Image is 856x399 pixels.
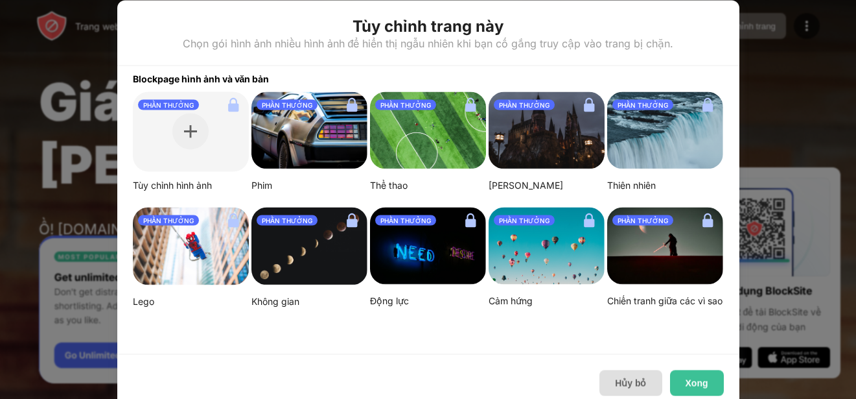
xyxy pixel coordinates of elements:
img: plus.svg [184,125,197,138]
font: PHẦN THƯỞNG [618,216,668,224]
img: alexis-fauvet-qfWf9Muwp-c-unsplash-small.png [370,207,486,285]
img: jeff-wang-p2y4T4bFws4-unsplash-small.png [370,91,486,169]
font: Lego [133,295,154,306]
font: PHẦN THƯỞNG [380,101,431,108]
font: PHẦN THƯỞNG [143,216,194,224]
img: ian-dooley-DuBNA1QMpPA-unsplash-small.png [489,207,605,285]
img: lock.svg [697,210,718,230]
button: Hủy bỏ [599,370,662,396]
font: PHẦN THƯỞNG [262,216,312,224]
font: [PERSON_NAME] [489,180,563,191]
font: Động lực [370,295,409,306]
font: Tùy chỉnh hình ảnh [133,180,212,191]
button: Xong [670,370,724,396]
font: Thiên nhiên [607,180,656,191]
font: PHẦN THƯỞNG [380,216,431,224]
img: image-26.png [251,91,367,169]
font: Không gian [251,296,299,307]
img: lock.svg [223,94,244,115]
img: lock.svg [579,210,599,230]
font: PHẦN THƯỞNG [143,101,194,108]
img: aditya-vyas-5qUJfO4NU4o-unsplash-small.png [489,91,605,169]
img: mehdi-messrro-gIpJwuHVwt0-unsplash-small.png [133,207,249,285]
img: lock.svg [460,210,481,230]
img: lock.svg [460,94,481,115]
font: Chọn gói hình ảnh nhiều hình ảnh để hiển thị ngẫu nhiên khi bạn cố gắng truy cập vào trang bị chặn. [183,36,674,49]
font: Phim [251,180,272,191]
font: PHẦN THƯỞNG [499,101,549,108]
img: image-22-small.png [607,207,723,285]
img: lock.svg [223,210,244,230]
img: lock.svg [341,210,362,230]
font: Hủy bỏ [615,378,646,388]
font: Thể thao [370,180,408,191]
font: PHẦN THƯỞNG [262,101,312,108]
img: lock.svg [579,94,599,115]
img: linda-xu-KsomZsgjLSA-unsplash.png [251,207,367,285]
font: Tùy chỉnh trang này [353,16,503,35]
font: Chiến tranh giữa các vì sao [607,295,723,306]
font: PHẦN THƯỞNG [499,216,549,224]
img: lock.svg [341,94,362,115]
font: Xong [686,378,708,388]
font: PHẦN THƯỞNG [618,101,668,108]
font: Cảm hứng [489,295,533,306]
img: aditya-chinchure-LtHTe32r_nA-unsplash.png [607,91,723,169]
font: Blockpage hình ảnh và văn bản [133,73,270,84]
img: lock.svg [697,94,718,115]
